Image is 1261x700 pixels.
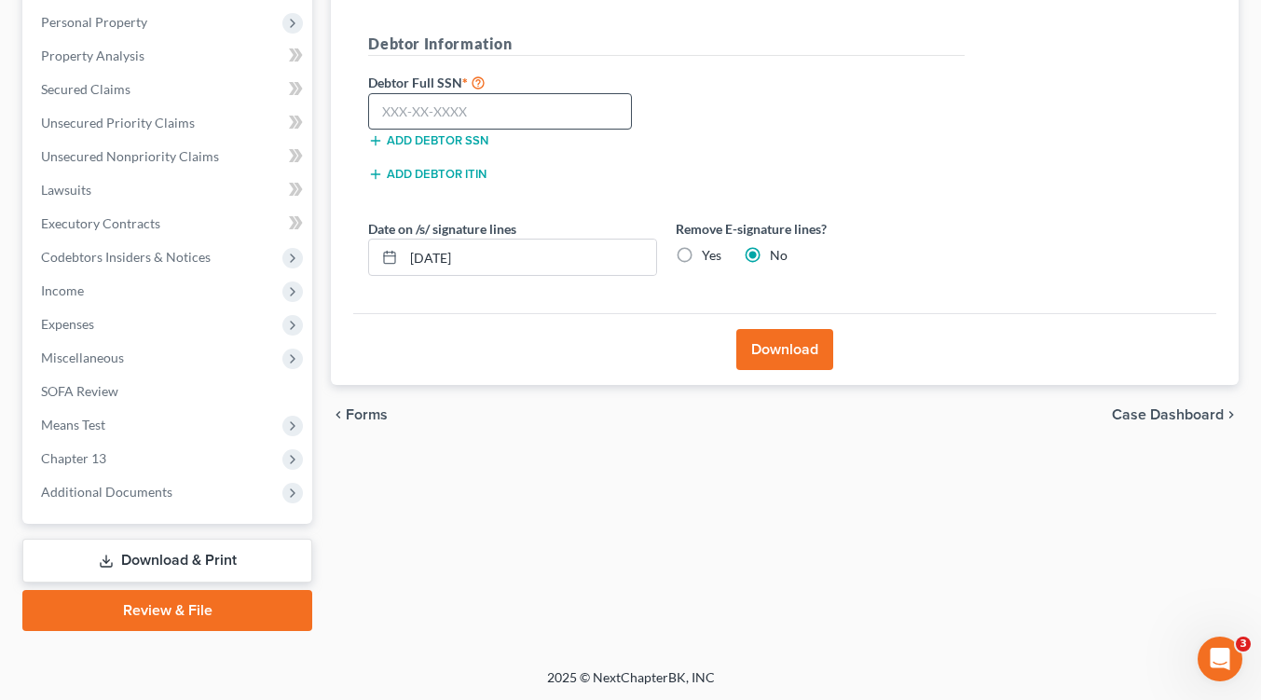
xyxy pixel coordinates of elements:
[41,182,91,198] span: Lawsuits
[404,240,656,275] input: MM/DD/YYYY
[22,590,312,631] a: Review & File
[41,417,105,432] span: Means Test
[26,73,312,106] a: Secured Claims
[26,140,312,173] a: Unsecured Nonpriority Claims
[368,33,965,56] h5: Debtor Information
[41,14,147,30] span: Personal Property
[26,375,312,408] a: SOFA Review
[676,219,965,239] label: Remove E-signature lines?
[331,407,413,422] button: chevron_left Forms
[359,71,666,93] label: Debtor Full SSN
[41,282,84,298] span: Income
[1112,407,1224,422] span: Case Dashboard
[41,450,106,466] span: Chapter 13
[1112,407,1239,422] a: Case Dashboard chevron_right
[41,48,144,63] span: Property Analysis
[1236,637,1251,652] span: 3
[1198,637,1242,681] iframe: Intercom live chat
[1224,407,1239,422] i: chevron_right
[368,133,488,148] button: Add debtor SSN
[41,215,160,231] span: Executory Contracts
[331,407,346,422] i: chevron_left
[368,219,516,239] label: Date on /s/ signature lines
[702,246,721,265] label: Yes
[41,350,124,365] span: Miscellaneous
[770,246,788,265] label: No
[736,329,833,370] button: Download
[26,106,312,140] a: Unsecured Priority Claims
[41,383,118,399] span: SOFA Review
[41,148,219,164] span: Unsecured Nonpriority Claims
[368,167,487,182] button: Add debtor ITIN
[26,207,312,240] a: Executory Contracts
[368,93,632,130] input: XXX-XX-XXXX
[41,81,130,97] span: Secured Claims
[26,173,312,207] a: Lawsuits
[41,316,94,332] span: Expenses
[26,39,312,73] a: Property Analysis
[22,539,312,583] a: Download & Print
[346,407,388,422] span: Forms
[41,115,195,130] span: Unsecured Priority Claims
[41,484,172,500] span: Additional Documents
[41,249,211,265] span: Codebtors Insiders & Notices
